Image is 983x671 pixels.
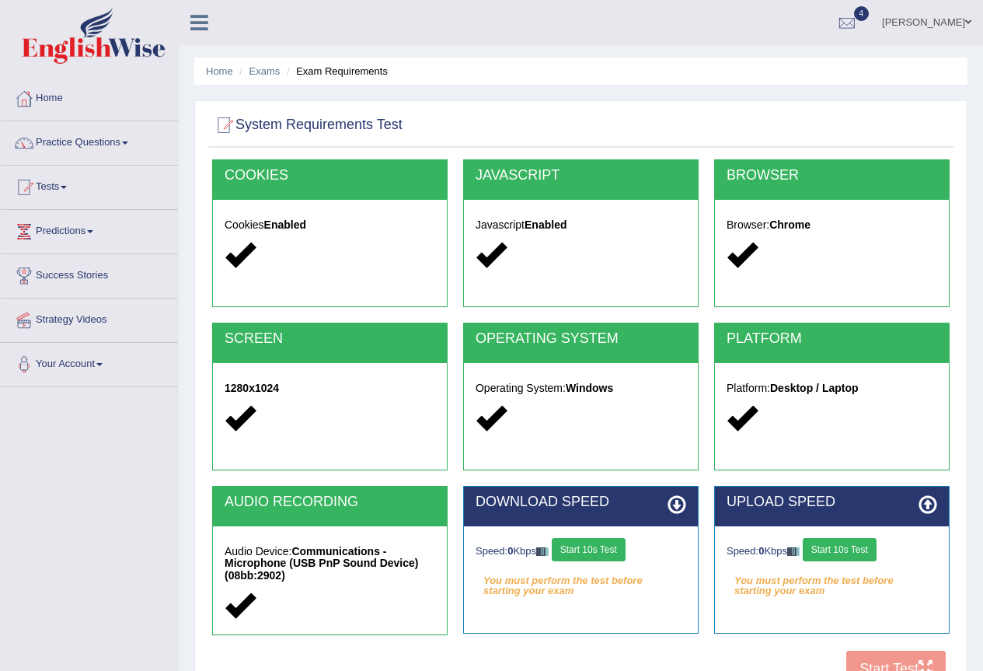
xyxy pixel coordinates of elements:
[727,569,937,592] em: You must perform the test before starting your exam
[476,219,686,231] h5: Javascript
[249,65,281,77] a: Exams
[225,168,435,183] h2: COOKIES
[1,343,178,382] a: Your Account
[787,547,800,556] img: ajax-loader-fb-connection.gif
[1,299,178,337] a: Strategy Videos
[1,166,178,204] a: Tests
[264,218,306,231] strong: Enabled
[206,65,233,77] a: Home
[770,382,859,394] strong: Desktop / Laptop
[225,545,418,582] strong: Communications - Microphone (USB PnP Sound Device) (08bb:2902)
[727,331,937,347] h2: PLATFORM
[727,383,937,394] h5: Platform:
[476,495,686,510] h2: DOWNLOAD SPEED
[212,114,403,137] h2: System Requirements Test
[1,210,178,249] a: Predictions
[769,218,810,231] strong: Chrome
[476,168,686,183] h2: JAVASCRIPT
[1,121,178,160] a: Practice Questions
[1,77,178,116] a: Home
[803,538,877,561] button: Start 10s Test
[536,547,549,556] img: ajax-loader-fb-connection.gif
[225,331,435,347] h2: SCREEN
[225,546,435,582] h5: Audio Device:
[225,219,435,231] h5: Cookies
[854,6,870,21] span: 4
[476,538,686,565] div: Speed: Kbps
[507,545,513,557] strong: 0
[566,382,613,394] strong: Windows
[225,495,435,510] h2: AUDIO RECORDING
[727,219,937,231] h5: Browser:
[225,382,279,394] strong: 1280x1024
[727,538,937,565] div: Speed: Kbps
[476,331,686,347] h2: OPERATING SYSTEM
[552,538,626,561] button: Start 10s Test
[476,383,686,394] h5: Operating System:
[727,495,937,510] h2: UPLOAD SPEED
[1,254,178,293] a: Success Stories
[525,218,566,231] strong: Enabled
[476,569,686,592] em: You must perform the test before starting your exam
[283,64,388,79] li: Exam Requirements
[727,168,937,183] h2: BROWSER
[758,545,764,557] strong: 0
